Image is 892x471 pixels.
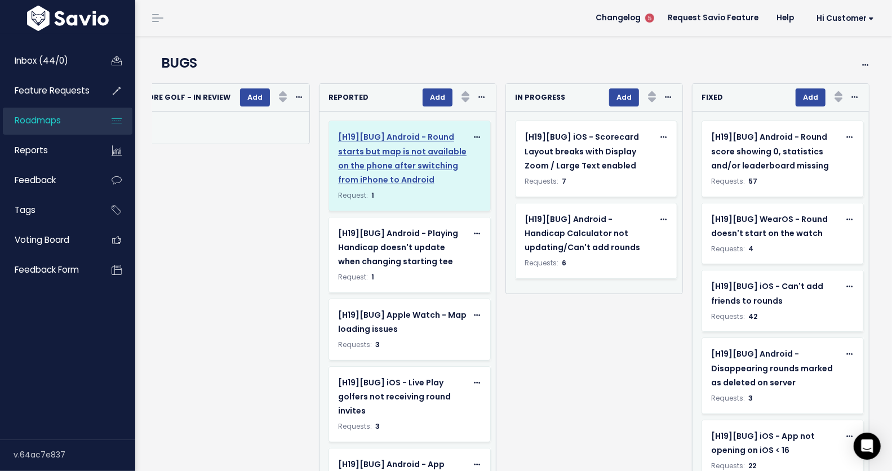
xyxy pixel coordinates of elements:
button: Add [796,88,826,106]
a: [H19][BUG] Apple Watch - Map loading issues [338,308,467,336]
span: 5 [645,14,654,23]
span: Requests: [525,258,558,268]
span: 22 [748,461,756,470]
span: 3 [748,393,753,403]
strong: REPORTED [329,92,369,102]
a: Voting Board [3,227,94,253]
span: 7 [562,176,566,186]
span: Feedback form [15,264,79,276]
span: Voting Board [15,234,69,246]
span: [H19][BUG] Apple Watch - Map loading issues [338,309,467,335]
a: [H19][BUG] Android - Handicap Calculator not updating/Can't add rounds [525,212,654,255]
a: [H19][BUG] WearOS - Round doesn't start on the watch [711,212,840,241]
span: Requests: [338,340,372,349]
h4: BUGS [161,53,814,73]
span: Requests: [711,393,745,403]
a: Feedback [3,167,94,193]
button: Add [240,88,270,106]
button: Add [609,88,639,106]
a: Hi Customer [803,10,883,27]
span: 4 [748,244,753,254]
button: Add [423,88,452,106]
strong: IN PROGRESS [515,92,565,102]
a: [H19][BUG] Android - Playing Handicap doesn't update when changing starting tee [338,226,467,269]
span: Tags [15,204,35,216]
span: Inbox (44/0) [15,55,68,66]
span: [H19][BUG] iOS - Scorecard Layout breaks with Display Zoom / Large Text enabled [525,131,639,171]
span: Request: [338,272,368,282]
span: Requests: [711,461,745,470]
strong: CORE Golf - in review [142,92,230,102]
span: [H19][BUG] iOS - Live Play golfers not receiving round invites [338,377,451,416]
span: [H19][BUG] WearOS - Round doesn't start on the watch [711,214,828,239]
span: 1 [371,272,374,282]
span: Requests: [338,421,372,431]
span: 6 [562,258,566,268]
span: [H19][BUG] Android - Round score showing 0, statistics and/or leaderboard missing [711,131,829,171]
a: [H19][BUG] iOS - Scorecard Layout breaks with Display Zoom / Large Text enabled [525,130,654,173]
a: Feedback form [3,257,94,283]
div: v.64ac7e837 [14,440,135,469]
span: [H19][BUG] Android - Handicap Calculator not updating/Can't add rounds [525,214,640,253]
a: [H19][BUG] iOS - Can't add friends to rounds [711,279,840,308]
span: [H19][BUG] Android - Disappearing rounds marked as deleted on server [711,348,833,388]
a: [H19][BUG] Android - Round starts but map is not available on the phone after switching from iPho... [338,130,467,187]
a: [H19][BUG] Android - Round score showing 0, statistics and/or leaderboard missing [711,130,840,173]
a: Reports [3,137,94,163]
span: Changelog [596,14,641,22]
span: Hi Customer [816,14,874,23]
span: Request: [338,190,368,200]
span: Requests: [711,176,745,186]
span: Requests: [711,244,745,254]
span: 3 [375,340,380,349]
span: [H19][BUG] iOS - App not opening on iOS < 16 [711,430,815,456]
span: 42 [748,312,757,321]
a: Help [767,10,803,26]
span: Feature Requests [15,85,90,96]
a: Tags [3,197,94,223]
span: 1 [371,190,374,200]
span: Requests: [711,312,745,321]
strong: FIXED [702,92,723,102]
img: logo-white.9d6f32f41409.svg [24,6,112,31]
span: Roadmaps [15,114,61,126]
span: [H19][BUG] Android - Round starts but map is not available on the phone after switching from iPho... [338,131,467,185]
a: [H19][BUG] iOS - App not opening on iOS < 16 [711,429,840,457]
a: Inbox (44/0) [3,48,94,74]
a: Feature Requests [3,78,94,104]
a: Roadmaps [3,108,94,134]
a: [H19][BUG] Android - Disappearing rounds marked as deleted on server [711,347,840,390]
a: [H19][BUG] iOS - Live Play golfers not receiving round invites [338,376,467,419]
span: Reports [15,144,48,156]
div: Open Intercom Messenger [854,433,881,460]
a: Request Savio Feature [659,10,767,26]
span: Feedback [15,174,56,186]
span: [H19][BUG] Android - Playing Handicap doesn't update when changing starting tee [338,228,458,267]
span: Requests: [525,176,558,186]
span: 3 [375,421,380,431]
span: [H19][BUG] iOS - Can't add friends to rounds [711,281,823,306]
span: 57 [748,176,757,186]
